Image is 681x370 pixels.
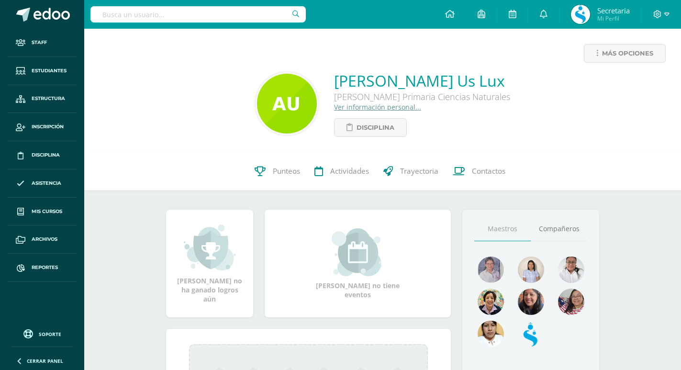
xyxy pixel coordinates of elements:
span: Reportes [32,264,58,271]
a: Asistencia [8,169,77,198]
img: 7ca4a2cca2c7d0437e787d4b01e06a03.png [571,5,590,24]
span: Soporte [39,331,61,337]
img: event_small.png [332,228,384,276]
div: [PERSON_NAME] Primaria Ciencias Naturales [334,91,510,102]
span: Actividades [330,166,369,176]
span: Asistencia [32,179,61,187]
a: Maestros [474,217,531,241]
span: Archivos [32,235,57,243]
span: Secretaria [597,6,630,15]
img: 699394c249be8f8166d4d58568897afe.png [518,289,544,315]
img: 5878bab7d5a589755e3087a495a9b375.png [257,74,317,134]
span: Mi Perfil [597,14,630,22]
span: Disciplina [32,151,60,159]
span: Más opciones [602,45,653,62]
a: Más opciones [584,44,666,63]
span: Contactos [472,166,505,176]
img: achievement_small.png [184,224,236,271]
a: Compañeros [531,217,587,241]
a: Actividades [307,152,376,191]
a: Mis cursos [8,198,77,226]
a: Estructura [8,85,77,113]
img: 743c221b2f78654ec5bcda6354bedd81.png [478,321,504,347]
a: Contactos [446,152,513,191]
span: Trayectoria [400,166,438,176]
img: 9854e8f4b4b57170fa6f3f05411d218c.png [558,289,584,315]
div: [PERSON_NAME] no tiene eventos [310,228,406,299]
img: 0cff4dfa596be50c094d4c45a6b93976.png [558,257,584,283]
a: Punteos [247,152,307,191]
a: Archivos [8,225,77,254]
a: Trayectoria [376,152,446,191]
div: [PERSON_NAME] no ha ganado logros aún [176,224,244,303]
a: Estudiantes [8,57,77,85]
a: Disciplina [334,118,407,137]
a: Disciplina [8,141,77,169]
a: Staff [8,29,77,57]
a: Soporte [11,327,73,340]
img: e6247533156a80ef147943e7f57a9d73.png [478,257,504,283]
a: Reportes [8,254,77,282]
span: Mis cursos [32,208,62,215]
a: Ver información personal... [334,102,421,112]
span: Inscripción [32,123,64,131]
span: Estructura [32,95,65,102]
span: Staff [32,39,47,46]
span: Punteos [273,166,300,176]
span: Cerrar panel [27,358,63,364]
img: 92c8ca558dc2e42254a6b780788d290b.png [518,257,544,283]
img: c5fe0469be3a46ca47ac08ac60c07671.png [518,321,544,347]
a: Inscripción [8,113,77,141]
img: 043f3cb04834317a441ee0339ed787a8.png [478,289,504,315]
input: Busca un usuario... [90,6,306,22]
span: Disciplina [357,119,394,136]
a: [PERSON_NAME] Us Lux [334,70,510,91]
span: Estudiantes [32,67,67,75]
